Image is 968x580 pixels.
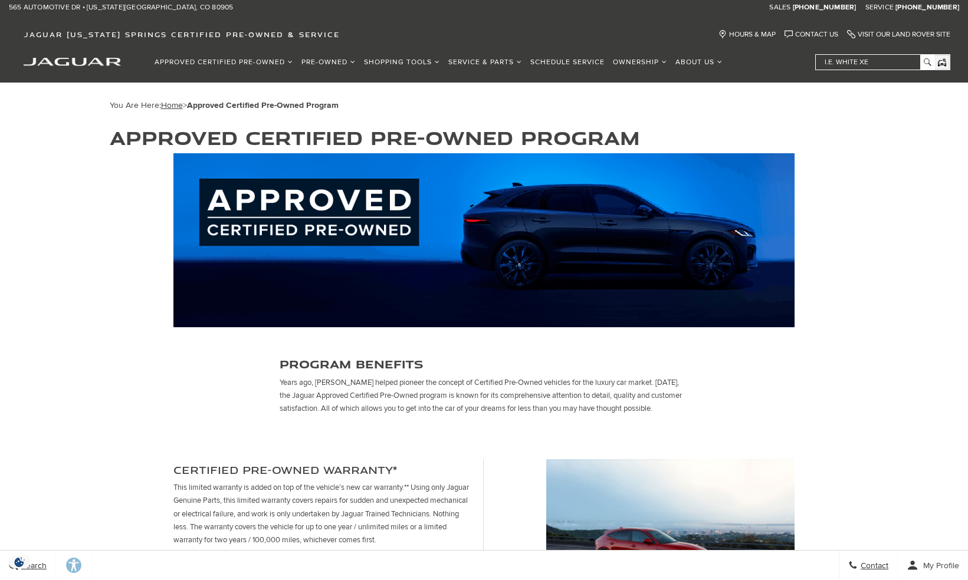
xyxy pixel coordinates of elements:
[816,55,934,70] input: i.e. White XE
[895,3,959,12] a: [PHONE_NUMBER]
[865,3,894,12] span: Service
[847,30,950,39] a: Visit Our Land Rover Site
[280,358,688,370] h3: PROGRAM BENEFITS
[161,100,183,110] a: Home
[785,30,838,39] a: Contact Us
[6,556,33,568] img: Opt-Out Icon
[173,481,475,546] p: This limited warranty is added on top of the vehicle’s new car warranty.** Using only Jaguar Genu...
[18,30,346,39] a: Jaguar [US_STATE] Springs Certified Pre-Owned & Service
[718,30,776,39] a: Hours & Map
[360,52,444,72] a: Shopping Tools
[24,30,340,39] span: Jaguar [US_STATE] Springs Certified Pre-Owned & Service
[173,465,475,476] h4: CERTIFIED PRE-OWNED WARRANTY*
[918,561,959,571] span: My Profile
[6,556,33,568] section: Click to Open Cookie Consent Modal
[526,52,609,72] a: Schedule Service
[24,58,121,66] img: Jaguar
[150,52,297,72] a: Approved Certified Pre-Owned
[280,376,688,415] p: Years ago, [PERSON_NAME] helped pioneer the concept of Certified Pre-Owned vehicles for the luxur...
[110,128,859,147] h1: Approved Certified Pre-Owned Program
[769,3,790,12] span: Sales
[150,52,727,72] nav: Main Navigation
[24,56,121,66] a: jaguar
[671,52,727,72] a: About Us
[173,153,795,328] img: APPROVED CERTIFIED PRE-OWNED
[444,52,526,72] a: Service & Parts
[161,100,339,110] span: >
[9,3,233,12] a: 565 Automotive Dr • [US_STATE][GEOGRAPHIC_DATA], CO 80905
[793,3,857,12] a: [PHONE_NUMBER]
[898,551,968,580] button: Open user profile menu
[609,52,671,72] a: Ownership
[187,100,339,110] strong: Approved Certified Pre-Owned Program
[858,561,888,571] span: Contact
[297,52,360,72] a: Pre-Owned
[110,100,859,110] div: Breadcrumbs
[110,100,339,110] span: You Are Here:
